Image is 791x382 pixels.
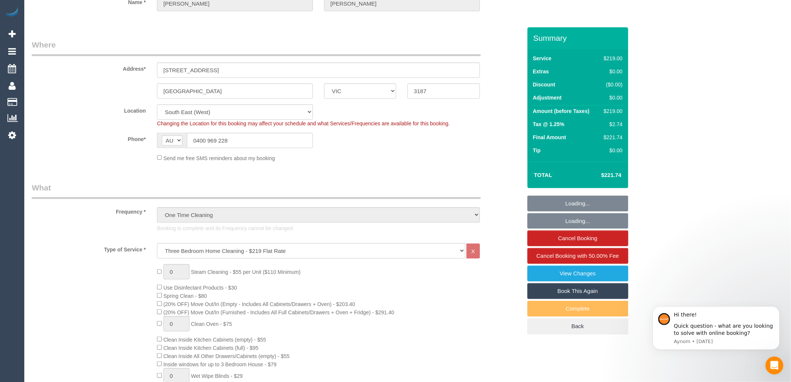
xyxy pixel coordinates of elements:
[533,134,566,141] label: Final Amount
[601,147,622,154] div: $0.00
[641,295,791,362] iframe: Intercom notifications message
[533,107,590,115] label: Amount (before Taxes)
[407,83,480,99] input: Post Code*
[163,301,355,307] span: (20% OFF) Move Out/In (Empty - Includes All Cabinets/Drawers + Oven) - $203.40
[191,269,301,275] span: Steam Cleaning - $55 per Unit ($110 Minimum)
[601,81,622,88] div: ($0.00)
[533,55,552,62] label: Service
[601,107,622,115] div: $219.00
[26,62,151,73] label: Address*
[163,337,266,343] span: Clean Inside Kitchen Cabinets (empty) - $55
[536,253,619,259] span: Cancel Booking with 50.00% Fee
[191,321,232,327] span: Clean Oven - $75
[601,134,622,141] div: $221.74
[533,120,564,128] label: Tax @ 1.25%
[163,293,207,299] span: Spring Clean - $80
[163,345,258,351] span: Clean Inside Kitchen Cabinets (full) - $95
[533,94,562,101] label: Adjustment
[32,39,481,56] legend: Where
[601,55,622,62] div: $219.00
[26,243,151,253] label: Type of Service *
[191,373,243,379] span: Wet Wipe Blinds - $29
[163,285,237,291] span: Use Disinfectant Products - $30
[579,172,621,178] h4: $221.74
[527,318,628,334] a: Back
[157,83,313,99] input: Suburb*
[601,120,622,128] div: $2.74
[766,357,784,375] iframe: Intercom live chat
[533,81,555,88] label: Discount
[527,283,628,299] a: Book This Again
[26,133,151,143] label: Phone*
[527,266,628,281] a: View Changes
[534,172,553,178] strong: Total
[32,182,481,199] legend: What
[157,120,450,126] span: Changing the Location for this booking may affect your schedule and what Services/Frequencies are...
[157,224,480,232] p: Booking is complete and its Frequency cannot be changed
[187,133,313,148] input: Phone*
[533,147,541,154] label: Tip
[26,205,151,216] label: Frequency *
[163,361,277,367] span: Inside windows for up to 3 Bedroom House - $79
[533,68,549,75] label: Extras
[601,68,622,75] div: $0.00
[527,248,628,264] a: Cancel Booking with 50.00% Fee
[527,230,628,246] a: Cancel Booking
[26,104,151,114] label: Location
[163,309,394,315] span: (20% OFF) Move Out/In (Furnished - Includes All Full Cabinets/Drawers + Oven + Fridge) - $291.40
[533,34,625,42] h3: Summary
[163,155,275,161] span: Send me free SMS reminders about my booking
[601,94,622,101] div: $0.00
[163,353,290,359] span: Clean Inside All Other Drawers/Cabinets (empty) - $55
[4,7,19,18] img: Automaid Logo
